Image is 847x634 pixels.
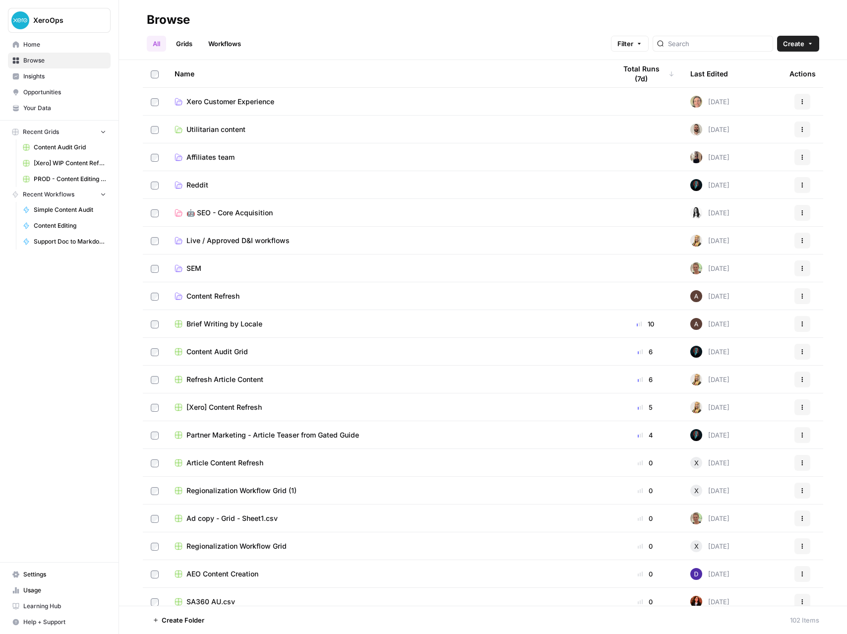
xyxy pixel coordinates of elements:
span: X [694,541,699,551]
div: [DATE] [690,568,729,580]
span: Regionalization Workflow Grid (1) [186,486,297,496]
div: [DATE] [690,596,729,608]
a: Workflows [202,36,247,52]
a: AEO Content Creation [175,569,600,579]
div: [DATE] [690,540,729,552]
span: Content Editing [34,221,106,230]
span: Content Audit Grid [34,143,106,152]
a: Your Data [8,100,111,116]
a: Usage [8,582,111,598]
img: q2ed3xkp112ds9uqk14ucg127hx4 [690,151,702,163]
span: Content Refresh [186,291,240,301]
span: SA360 AU.csv [186,597,235,607]
div: 0 [616,513,674,523]
img: ygsh7oolkwauxdw54hskm6m165th [690,235,702,247]
div: [DATE] [690,235,729,247]
span: Recent Workflows [23,190,74,199]
span: Xero Customer Experience [186,97,274,107]
span: SEM [186,263,201,273]
span: Insights [23,72,106,81]
div: Actions [789,60,816,87]
span: Usage [23,586,106,595]
span: AEO Content Creation [186,569,258,579]
span: Reddit [186,180,208,190]
a: Insights [8,68,111,84]
a: Reddit [175,180,600,190]
img: XeroOps Logo [11,11,29,29]
span: PROD - Content Editing - CoreAcquisition [34,175,106,184]
span: X [694,486,699,496]
a: Partner Marketing - Article Teaser from Gated Guide [175,430,600,440]
img: lmunieaapx9c9tryyoi7fiszj507 [690,262,702,274]
a: Ad copy - Grid - Sheet1.csv [175,513,600,523]
a: Regionalization Workflow Grid [175,541,600,551]
div: Last Edited [690,60,728,87]
span: Utilitarian content [186,125,245,134]
div: [DATE] [690,457,729,469]
a: Grids [170,36,198,52]
span: Affiliates team [186,152,235,162]
div: [DATE] [690,429,729,441]
img: 6clbhjv5t98vtpq4yyt91utag0vy [690,568,702,580]
a: Content Refresh [175,291,600,301]
span: Refresh Article Content [186,375,263,384]
a: Content Audit Grid [18,139,111,155]
img: lmunieaapx9c9tryyoi7fiszj507 [690,512,702,524]
a: Simple Content Audit [18,202,111,218]
span: Opportunities [23,88,106,97]
a: Opportunities [8,84,111,100]
div: [DATE] [690,124,729,135]
span: 🤖 SEO - Core Acquisition [186,208,273,218]
span: Create [783,39,804,49]
div: [DATE] [690,96,729,108]
div: [DATE] [690,290,729,302]
a: Article Content Refresh [175,458,600,468]
span: Support Doc to Markdown Converter [34,237,106,246]
button: Create [777,36,819,52]
div: [DATE] [690,262,729,274]
div: 6 [616,375,674,384]
a: SA360 AU.csv [175,597,600,607]
img: ilf5qirlu51qf7ak37srxb41cqxu [690,346,702,358]
div: [DATE] [690,179,729,191]
div: 0 [616,486,674,496]
a: Settings [8,567,111,582]
img: ilf5qirlu51qf7ak37srxb41cqxu [690,179,702,191]
span: Content Audit Grid [186,347,248,357]
input: Search [668,39,769,49]
div: 4 [616,430,674,440]
img: ygsh7oolkwauxdw54hskm6m165th [690,401,702,413]
div: Total Runs (7d) [616,60,674,87]
img: wtbmvrjo3qvncyiyitl6zoukl9gz [690,290,702,302]
div: [DATE] [690,318,729,330]
a: Regionalization Workflow Grid (1) [175,486,600,496]
div: 0 [616,569,674,579]
a: [Xero] Content Refresh [175,402,600,412]
a: [Xero] WIP Content Refresh [18,155,111,171]
div: Browse [147,12,190,28]
span: Ad copy - Grid - Sheet1.csv [186,513,278,523]
button: Filter [611,36,649,52]
span: Learning Hub [23,602,106,611]
button: Help + Support [8,614,111,630]
a: PROD - Content Editing - CoreAcquisition [18,171,111,187]
img: ilf5qirlu51qf7ak37srxb41cqxu [690,429,702,441]
span: XeroOps [33,15,93,25]
a: SEM [175,263,600,273]
div: 6 [616,347,674,357]
span: Browse [23,56,106,65]
div: [DATE] [690,207,729,219]
div: 10 [616,319,674,329]
span: Create Folder [162,615,204,625]
a: 🤖 SEO - Core Acquisition [175,208,600,218]
div: [DATE] [690,512,729,524]
a: Refresh Article Content [175,375,600,384]
button: Create Folder [147,612,210,628]
div: [DATE] [690,374,729,385]
button: Recent Workflows [8,187,111,202]
a: Xero Customer Experience [175,97,600,107]
img: ygsh7oolkwauxdw54hskm6m165th [690,374,702,385]
div: 0 [616,458,674,468]
img: ek75m6ampmzt8nwtg1wmmk0g9r0j [690,96,702,108]
span: [Xero] Content Refresh [186,402,262,412]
